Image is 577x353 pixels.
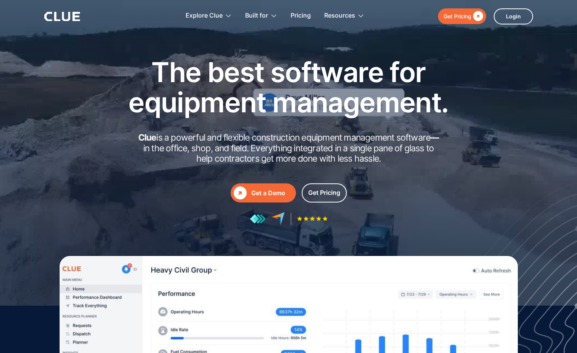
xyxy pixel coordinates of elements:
[494,8,533,24] a: Login
[297,216,328,221] img: Five-star rating icon
[186,4,232,28] div: Explore Clue
[117,57,461,117] h1: The best software for equipment management.
[231,183,296,202] a: Get a Demo
[272,212,285,225] img: reviews at capterra
[308,188,340,198] div: Get Pricing
[186,4,223,28] div: Explore Clue
[138,132,157,143] strong: Clue
[324,4,355,28] div: Resources
[136,133,441,164] h2: is a powerful and flexible construction equipment management software in the office, shop, and fi...
[324,4,364,28] div: Resources
[430,132,439,143] strong: —
[245,4,268,28] div: Built for
[471,11,483,21] div: 
[444,11,471,21] div: Get Pricing
[251,188,293,198] div: Get a Demo
[250,214,266,224] img: reviews at getapp
[234,186,247,199] div: 
[302,183,347,202] a: Get Pricing
[245,4,277,28] div: Built for
[291,4,311,28] a: Pricing
[438,8,486,24] a: Get Pricing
